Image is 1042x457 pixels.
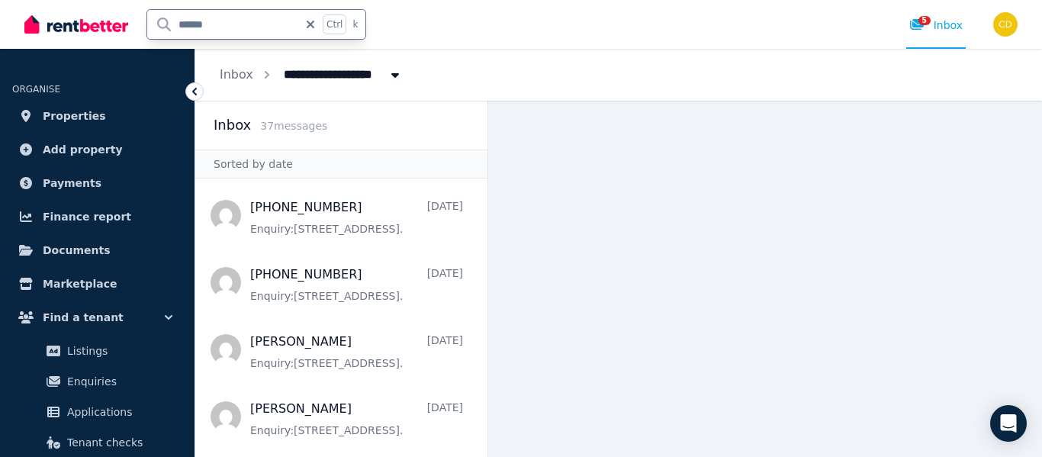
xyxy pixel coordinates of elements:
a: Listings [18,336,176,366]
a: [PHONE_NUMBER][DATE]Enquiry:[STREET_ADDRESS]. [250,198,463,237]
span: Payments [43,174,101,192]
span: Finance report [43,208,131,226]
a: Enquiries [18,366,176,397]
span: Find a tenant [43,308,124,327]
a: Applications [18,397,176,427]
a: [PHONE_NUMBER][DATE]Enquiry:[STREET_ADDRESS]. [250,266,463,304]
nav: Message list [195,179,487,457]
span: Listings [67,342,170,360]
a: Finance report [12,201,182,232]
span: Documents [43,241,111,259]
a: Add property [12,134,182,165]
div: Sorted by date [195,150,487,179]
nav: Breadcrumb [195,49,427,101]
span: Ctrl [323,14,346,34]
span: k [352,18,358,31]
a: Payments [12,168,182,198]
img: Chris Dimitropoulos [993,12,1018,37]
button: Find a tenant [12,302,182,333]
a: Marketplace [12,269,182,299]
span: Applications [67,403,170,421]
span: Enquiries [67,372,170,391]
a: [PERSON_NAME][DATE]Enquiry:[STREET_ADDRESS]. [250,333,463,371]
a: [PERSON_NAME][DATE]Enquiry:[STREET_ADDRESS]. [250,400,463,438]
a: Properties [12,101,182,131]
div: Inbox [909,18,963,33]
img: RentBetter [24,13,128,36]
span: ORGANISE [12,84,60,95]
a: Inbox [220,67,253,82]
span: Marketplace [43,275,117,293]
span: Properties [43,107,106,125]
span: 37 message s [260,120,327,132]
span: 5 [918,16,931,25]
span: Add property [43,140,123,159]
h2: Inbox [214,114,251,136]
a: Documents [12,235,182,266]
div: Open Intercom Messenger [990,405,1027,442]
span: Tenant checks [67,433,170,452]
